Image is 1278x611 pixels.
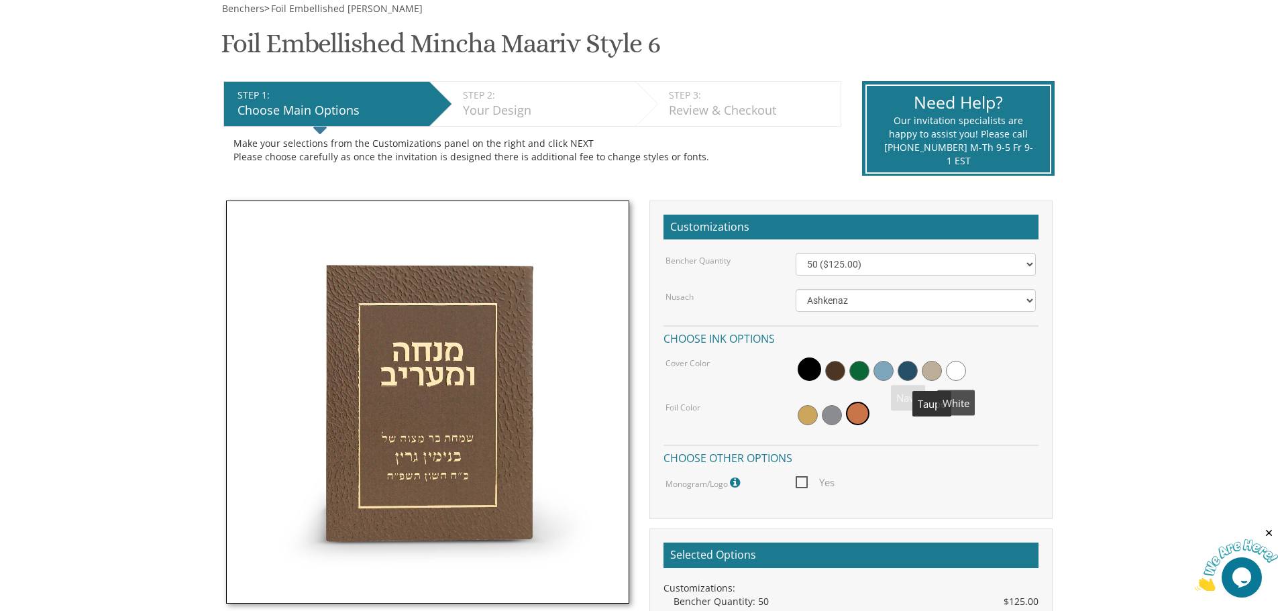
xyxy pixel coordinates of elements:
[665,474,743,492] label: Monogram/Logo
[1195,527,1278,591] iframe: chat widget
[663,543,1039,568] h2: Selected Options
[463,102,629,119] div: Your Design
[663,445,1039,468] h4: Choose other options
[663,325,1039,349] h4: Choose ink options
[663,581,1039,595] div: Customizations:
[221,29,659,68] h1: Foil Embellished Mincha Maariv Style 6
[271,2,423,15] span: Foil Embellished [PERSON_NAME]
[264,2,423,15] span: >
[665,255,731,266] label: Bencher Quantity
[665,291,694,302] label: Nusach
[884,114,1033,168] div: Our invitation specialists are happy to assist you! Please call [PHONE_NUMBER] M-Th 9-5 Fr 9-1 EST
[237,89,423,102] div: STEP 1:
[796,474,835,491] span: Yes
[222,2,264,15] span: Benchers
[669,102,834,119] div: Review & Checkout
[221,2,264,15] a: Benchers
[226,201,629,604] img: Style6.6.jpg
[663,215,1039,240] h2: Customizations
[884,91,1033,115] div: Need Help?
[674,595,1039,608] div: Bencher Quantity: 50
[669,89,834,102] div: STEP 3:
[270,2,423,15] a: Foil Embellished [PERSON_NAME]
[233,137,831,164] div: Make your selections from the Customizations panel on the right and click NEXT Please choose care...
[1004,595,1039,608] span: $125.00
[665,357,710,369] label: Cover Color
[665,402,700,413] label: Foil Color
[463,89,629,102] div: STEP 2:
[237,102,423,119] div: Choose Main Options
